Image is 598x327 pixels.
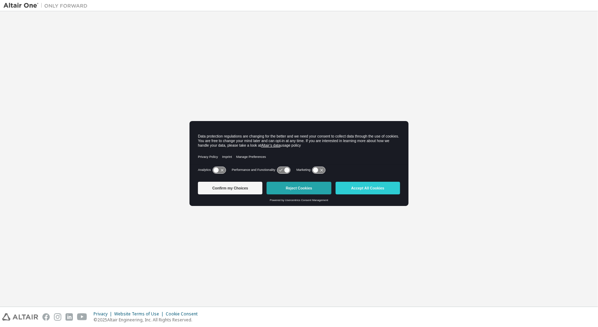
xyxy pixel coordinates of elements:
[4,2,91,9] img: Altair One
[94,311,114,317] div: Privacy
[42,313,50,321] img: facebook.svg
[166,311,202,317] div: Cookie Consent
[114,311,166,317] div: Website Terms of Use
[94,317,202,323] p: © 2025 Altair Engineering, Inc. All Rights Reserved.
[77,313,87,321] img: youtube.svg
[2,313,38,321] img: altair_logo.svg
[54,313,61,321] img: instagram.svg
[66,313,73,321] img: linkedin.svg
